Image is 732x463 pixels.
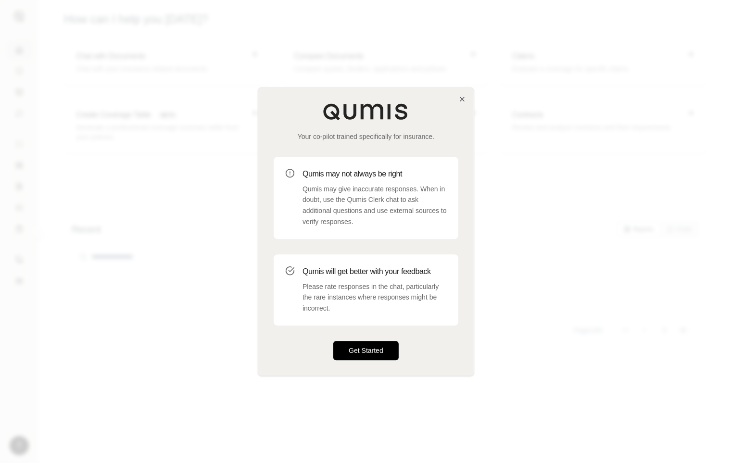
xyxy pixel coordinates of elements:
p: Your co-pilot trained specifically for insurance. [274,132,458,141]
h3: Qumis may not always be right [303,168,447,180]
img: Qumis Logo [323,103,409,120]
p: Qumis may give inaccurate responses. When in doubt, use the Qumis Clerk chat to ask additional qu... [303,184,447,227]
button: Get Started [333,341,399,360]
h3: Qumis will get better with your feedback [303,266,447,277]
p: Please rate responses in the chat, particularly the rare instances where responses might be incor... [303,281,447,314]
